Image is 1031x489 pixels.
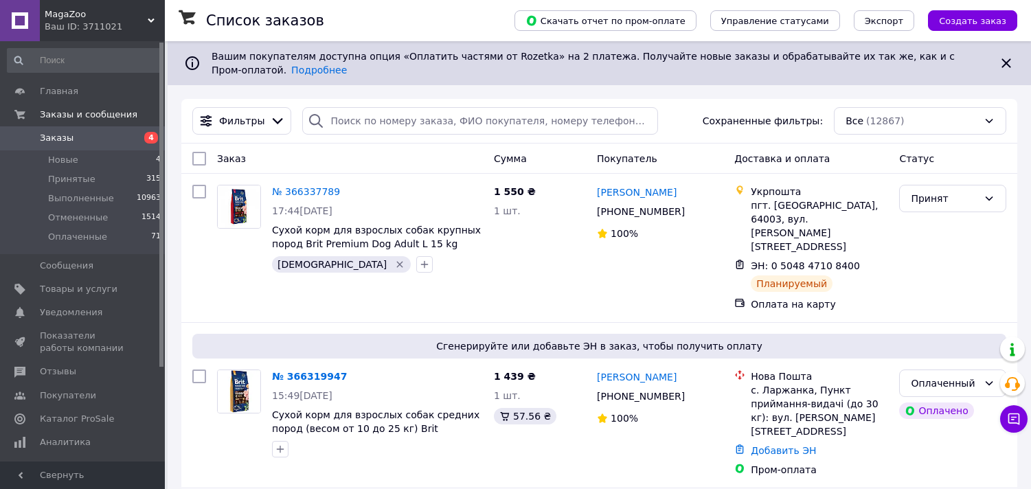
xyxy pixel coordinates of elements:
[597,153,657,164] span: Покупатель
[144,132,158,144] span: 4
[494,153,527,164] span: Сумма
[40,330,127,354] span: Показатели работы компании
[710,10,840,31] button: Управление статусами
[40,365,76,378] span: Отзывы
[272,390,332,401] span: 15:49[DATE]
[218,370,260,413] img: Фото товару
[494,408,556,424] div: 57.56 ₴
[272,371,347,382] a: № 366319947
[611,413,638,424] span: 100%
[40,459,127,484] span: Управление сайтом
[854,10,914,31] button: Экспорт
[1000,405,1028,433] button: Чат с покупателем
[146,173,161,185] span: 315
[48,192,114,205] span: Выполненные
[40,283,117,295] span: Товары и услуги
[141,212,161,224] span: 1514
[928,10,1017,31] button: Создать заказ
[751,260,860,271] span: ЭН: 0 5048 4710 8400
[494,205,521,216] span: 1 шт.
[751,275,832,292] div: Планируемый
[751,297,888,311] div: Оплата на карту
[899,153,934,164] span: Статус
[291,65,347,76] a: Подробнее
[40,85,78,98] span: Главная
[217,185,261,229] a: Фото товару
[272,225,481,249] a: Сухой корм для взрослых собак крупных пород Brit Premium Dog Adult L 15 kg
[751,463,888,477] div: Пром-оплата
[48,231,107,243] span: Оплаченные
[206,12,324,29] h1: Список заказов
[40,389,96,402] span: Покупатели
[494,371,536,382] span: 1 439 ₴
[751,445,816,456] a: Добавить ЭН
[525,14,686,27] span: Скачать отчет по пром-оплате
[156,154,161,166] span: 4
[40,109,137,121] span: Заказы и сообщения
[751,383,888,438] div: с. Ларжанка, Пункт приймання-видачі (до 30 кг): вул. [PERSON_NAME][STREET_ADDRESS]
[40,413,114,425] span: Каталог ProSale
[45,21,165,33] div: Ваш ID: 3711021
[198,339,1001,353] span: Сгенерируйте или добавьте ЭН в заказ, чтобы получить оплату
[939,16,1006,26] span: Создать заказ
[751,185,888,198] div: Укрпошта
[703,114,823,128] span: Сохраненные фильтры:
[137,192,161,205] span: 10963
[48,212,108,224] span: Отмененные
[751,198,888,253] div: пгт. [GEOGRAPHIC_DATA], 64003, вул. [PERSON_NAME][STREET_ADDRESS]
[597,185,677,199] a: [PERSON_NAME]
[914,14,1017,25] a: Создать заказ
[272,186,340,197] a: № 366337789
[48,154,78,166] span: Новые
[212,51,955,76] span: Вашим покупателям доступна опция «Оплатить частями от Rozetka» на 2 платежа. Получайте новые зака...
[611,228,638,239] span: 100%
[494,390,521,401] span: 1 шт.
[734,153,830,164] span: Доставка и оплата
[45,8,148,21] span: MagaZoo
[217,369,261,413] a: Фото товару
[911,191,978,206] div: Принят
[40,306,102,319] span: Уведомления
[7,48,162,73] input: Поиск
[721,16,829,26] span: Управление статусами
[394,259,405,270] svg: Удалить метку
[514,10,696,31] button: Скачать отчет по пром-оплате
[866,115,904,126] span: (12867)
[40,436,91,448] span: Аналитика
[846,114,863,128] span: Все
[277,259,387,270] span: [DEMOGRAPHIC_DATA]
[302,107,658,135] input: Поиск по номеру заказа, ФИО покупателя, номеру телефона, Email, номеру накладной
[597,370,677,384] a: [PERSON_NAME]
[594,387,688,406] div: [PHONE_NUMBER]
[494,186,536,197] span: 1 550 ₴
[151,231,161,243] span: 71
[48,173,95,185] span: Принятые
[272,205,332,216] span: 17:44[DATE]
[217,153,246,164] span: Заказ
[218,185,260,228] img: Фото товару
[594,202,688,221] div: [PHONE_NUMBER]
[865,16,903,26] span: Экспорт
[272,409,479,448] a: Сухой корм для взрослых собак средних пород (весом от 10 до 25 кг) Brit Premium Adult M 15 кг (ку...
[899,402,973,419] div: Оплачено
[911,376,978,391] div: Оплаченный
[751,369,888,383] div: Нова Пошта
[40,260,93,272] span: Сообщения
[40,132,73,144] span: Заказы
[219,114,264,128] span: Фильтры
